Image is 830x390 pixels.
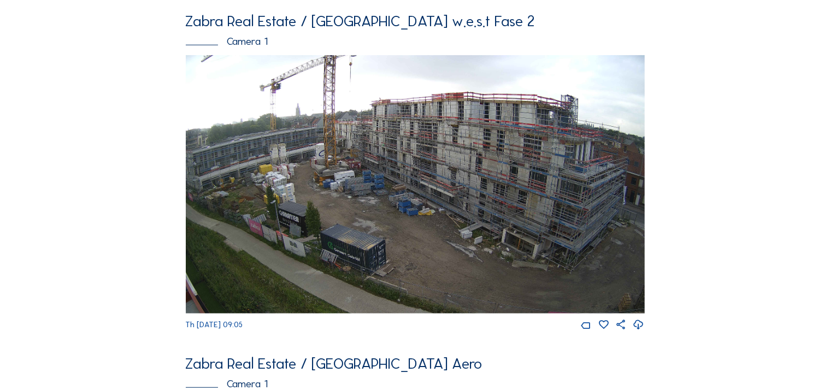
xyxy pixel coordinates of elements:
div: Zabra Real Estate / [GEOGRAPHIC_DATA] Aero [186,356,645,371]
img: Image [186,55,645,314]
div: Zabra Real Estate / [GEOGRAPHIC_DATA] w.e.s.t Fase 2 [186,14,645,29]
div: Camera 1 [186,36,645,47]
span: Th [DATE] 09:05 [186,320,243,329]
div: Camera 1 [186,379,645,389]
